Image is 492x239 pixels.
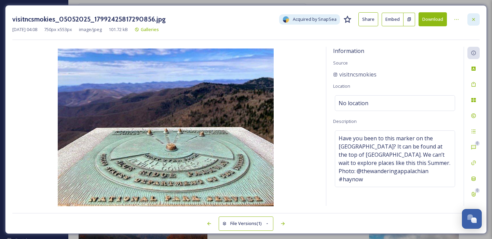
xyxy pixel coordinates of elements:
span: Have you been to this marker on the [GEOGRAPHIC_DATA]? It can be found at the top of [GEOGRAPHIC_... [339,134,451,183]
span: image/jpeg [79,26,102,33]
a: visitncsmokies [333,70,377,79]
div: 0 [475,141,480,146]
button: File Versions(1) [219,216,273,230]
span: Description [333,118,357,124]
span: [DATE] 04:08 [12,26,37,33]
span: Source [333,60,348,66]
span: No location [339,99,368,107]
span: Galleries [141,26,159,32]
span: 101.72 kB [109,26,128,33]
button: Share [358,12,378,26]
span: Location [333,83,350,89]
span: visitncsmokies [339,70,377,79]
span: 750 px x 553 px [44,26,72,33]
div: 0 [475,188,480,193]
h3: visitncsmokies_05052025_17992425817290856.jpg [12,14,166,24]
span: Acquired by SnapSea [293,16,337,23]
button: Download [419,12,447,26]
button: Open Chat [462,209,482,229]
img: snapsea-logo.png [283,16,289,23]
img: 6a1e277f-4e38-1465-f970-edaf49e8a3fc.jpg [12,48,319,208]
span: Information [333,47,364,55]
button: Embed [382,13,404,26]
